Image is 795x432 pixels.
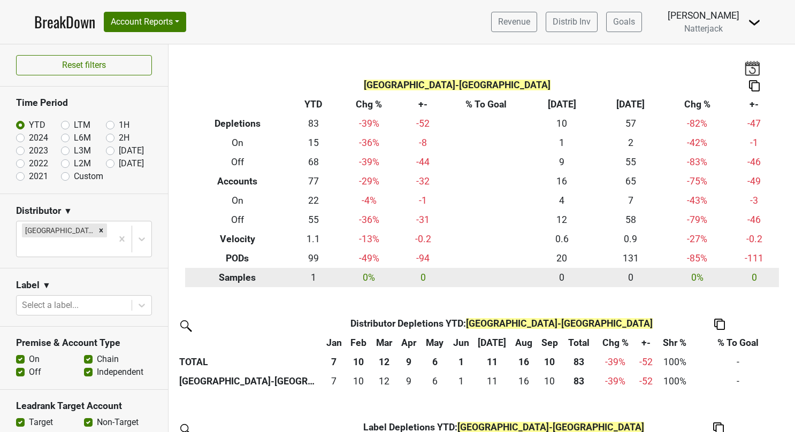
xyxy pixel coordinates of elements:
[16,97,152,109] h3: Time Period
[714,319,725,330] img: Copy to clipboard
[668,9,739,22] div: [PERSON_NAME]
[596,210,665,229] td: 58
[730,172,779,191] td: -49
[528,229,597,249] td: 0.6
[595,372,636,391] td: -39 %
[16,337,152,349] h3: Premise & Account Type
[730,153,779,172] td: -46
[510,352,537,372] th: 16
[665,134,730,153] td: -42 %
[528,134,597,153] td: 1
[665,153,730,172] td: -83 %
[290,210,337,229] td: 55
[290,172,337,191] td: 77
[596,268,665,287] td: 0
[474,333,510,352] th: Jul: activate to sort column ascending
[290,191,337,211] td: 22
[16,400,152,412] h3: Leadrank Target Account
[665,210,730,229] td: -79 %
[290,249,337,268] td: 99
[290,229,337,249] td: 1.1
[656,372,693,391] td: 100%
[401,172,445,191] td: -32
[684,24,723,34] span: Natterjack
[185,114,291,134] th: Depletions
[185,153,291,172] th: Off
[638,374,654,388] div: -52
[346,352,371,372] th: 10
[528,153,597,172] td: 9
[64,205,72,218] span: ▼
[290,153,337,172] td: 68
[337,153,402,172] td: -39 %
[397,352,421,372] th: 9
[656,333,693,352] th: Shr %: activate to sort column ascending
[528,249,597,268] td: 20
[596,229,665,249] td: 0.9
[401,191,445,211] td: -1
[322,372,346,391] td: 7.002
[528,268,597,287] td: 0
[595,333,636,352] th: Chg %: activate to sort column ascending
[401,249,445,268] td: -94
[337,191,402,211] td: -4 %
[565,374,593,388] div: 83
[397,333,421,352] th: Apr: activate to sort column ascending
[401,268,445,287] td: 0
[119,132,129,144] label: 2H
[177,352,322,372] th: TOTAL
[665,191,730,211] td: -43 %
[337,172,402,191] td: -29 %
[665,249,730,268] td: -85 %
[401,229,445,249] td: -0.2
[373,374,395,388] div: 12
[346,333,371,352] th: Feb: activate to sort column ascending
[34,11,95,33] a: BreakDown
[337,134,402,153] td: -36 %
[29,416,53,429] label: Target
[401,95,445,114] th: +-
[421,352,449,372] th: 6
[29,119,45,132] label: YTD
[29,144,48,157] label: 2023
[185,172,291,191] th: Accounts
[346,314,656,333] th: Distributor Depletions YTD :
[97,366,143,379] label: Independent
[513,374,534,388] div: 16
[177,333,322,352] th: &nbsp;: activate to sort column ascending
[185,210,291,229] th: Off
[290,134,337,153] td: 15
[337,249,402,268] td: -49 %
[730,114,779,134] td: -47
[596,191,665,211] td: 7
[537,333,562,352] th: Sep: activate to sort column ascending
[29,170,48,183] label: 2021
[119,144,144,157] label: [DATE]
[290,114,337,134] td: 83
[397,372,421,391] td: 8.671
[510,372,537,391] td: 16.338
[337,268,402,287] td: 0 %
[177,372,322,391] th: [GEOGRAPHIC_DATA]-[GEOGRAPHIC_DATA]
[421,372,449,391] td: 5.835
[337,210,402,229] td: -36 %
[29,157,48,170] label: 2022
[16,55,152,75] button: Reset filters
[322,333,346,352] th: Jan: activate to sort column ascending
[185,249,291,268] th: PODs
[452,374,472,388] div: 1
[730,249,779,268] td: -111
[693,372,783,391] td: -
[29,353,40,366] label: On
[74,157,91,170] label: L2M
[730,229,779,249] td: -0.2
[528,95,597,114] th: [DATE]
[466,318,653,329] span: [GEOGRAPHIC_DATA]-[GEOGRAPHIC_DATA]
[119,157,144,170] label: [DATE]
[421,333,449,352] th: May: activate to sort column ascending
[337,114,402,134] td: -39 %
[401,114,445,134] td: -52
[749,80,760,91] img: Copy to clipboard
[337,95,402,114] th: Chg %
[693,352,783,372] td: -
